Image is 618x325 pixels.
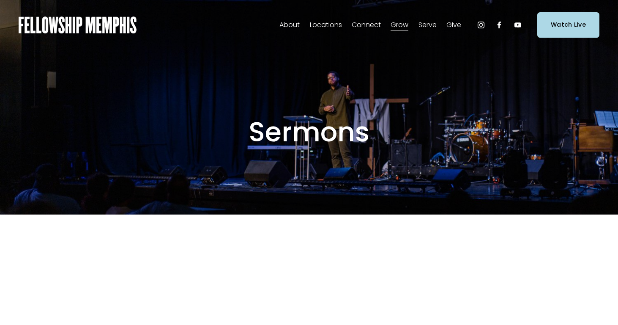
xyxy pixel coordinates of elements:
[418,19,437,31] span: Serve
[391,18,408,32] a: folder dropdown
[19,17,137,33] img: Fellowship Memphis
[418,18,437,32] a: folder dropdown
[119,116,499,149] h1: Sermons
[477,21,485,29] a: Instagram
[537,12,599,37] a: Watch Live
[352,19,381,31] span: Connect
[279,18,300,32] a: folder dropdown
[495,21,503,29] a: Facebook
[310,18,342,32] a: folder dropdown
[310,19,342,31] span: Locations
[514,21,522,29] a: YouTube
[446,19,461,31] span: Give
[391,19,408,31] span: Grow
[352,18,381,32] a: folder dropdown
[279,19,300,31] span: About
[446,18,461,32] a: folder dropdown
